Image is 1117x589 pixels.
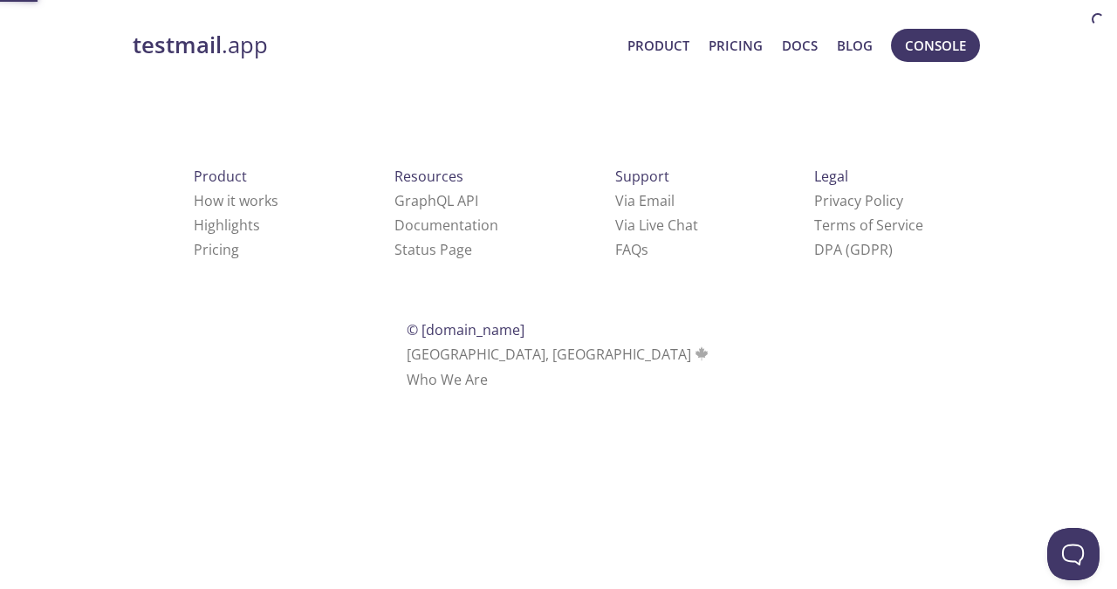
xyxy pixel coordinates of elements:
[194,216,260,235] a: Highlights
[1047,528,1100,580] iframe: Help Scout Beacon - Open
[615,240,648,259] a: FAQ
[905,34,966,57] span: Console
[615,191,675,210] a: Via Email
[891,29,980,62] button: Console
[615,167,669,186] span: Support
[133,31,613,60] a: testmail.app
[641,240,648,259] span: s
[615,216,698,235] a: Via Live Chat
[814,240,893,259] a: DPA (GDPR)
[407,370,488,389] a: Who We Are
[627,34,689,57] a: Product
[394,167,463,186] span: Resources
[782,34,818,57] a: Docs
[194,191,278,210] a: How it works
[194,240,239,259] a: Pricing
[814,191,903,210] a: Privacy Policy
[133,30,222,60] strong: testmail
[407,320,524,339] span: © [DOMAIN_NAME]
[394,216,498,235] a: Documentation
[837,34,873,57] a: Blog
[814,216,923,235] a: Terms of Service
[394,240,472,259] a: Status Page
[394,191,478,210] a: GraphQL API
[407,345,711,364] span: [GEOGRAPHIC_DATA], [GEOGRAPHIC_DATA]
[194,167,247,186] span: Product
[814,167,848,186] span: Legal
[709,34,763,57] a: Pricing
